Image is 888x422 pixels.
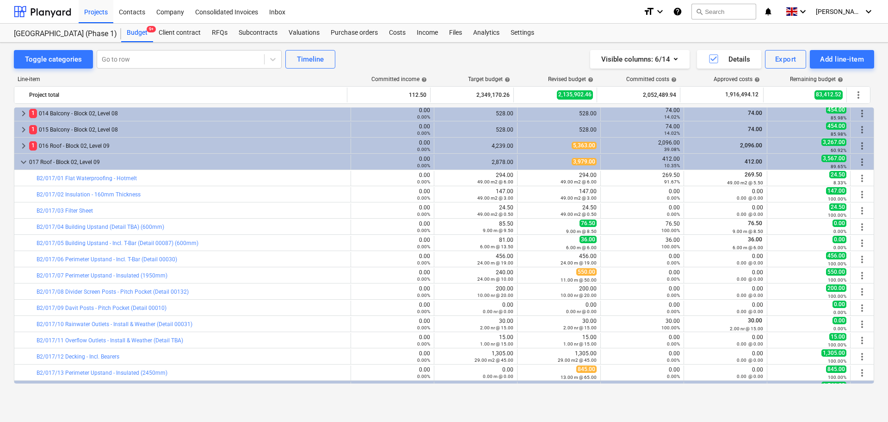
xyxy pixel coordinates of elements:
span: help [752,77,760,82]
span: help [419,77,427,82]
i: keyboard_arrow_down [797,6,808,17]
span: help [586,77,593,82]
span: 83,412.52 [814,90,843,99]
span: 2,135,902.46 [557,90,593,99]
button: Timeline [285,50,335,69]
a: Client contract [153,24,206,42]
i: format_size [643,6,654,17]
a: Purchase orders [325,24,383,42]
button: Toggle categories [14,50,93,69]
span: help [669,77,677,82]
span: 1,916,494.12 [724,91,759,99]
div: Project total [29,88,343,102]
div: Committed income [371,76,427,82]
div: [GEOGRAPHIC_DATA] (Phase 1) [14,29,110,39]
a: Budget9+ [121,24,153,42]
div: Target budget [468,76,510,82]
button: Add line-item [810,50,874,69]
span: 9+ [147,26,156,32]
div: Timeline [297,53,324,65]
div: Remaining budget [790,76,843,82]
i: keyboard_arrow_down [863,6,874,17]
div: Committed costs [626,76,677,82]
span: help [503,77,510,82]
div: Export [775,53,796,65]
i: keyboard_arrow_down [654,6,666,17]
div: Budget [121,24,153,42]
i: notifications [764,6,773,17]
a: Analytics [468,24,505,42]
div: Add line-item [820,53,864,65]
span: [PERSON_NAME] [816,8,862,15]
button: Search [691,4,756,19]
span: help [836,77,843,82]
button: Visible columns:6/14 [590,50,690,69]
a: Income [411,24,444,42]
div: Toggle categories [25,53,82,65]
div: 112.50 [351,88,426,102]
div: Details [708,53,750,65]
a: Costs [383,24,411,42]
i: Knowledge base [673,6,682,17]
a: Settings [505,24,540,42]
div: Line-item [14,76,348,82]
div: Visible columns : 6/14 [601,53,678,65]
a: Files [444,24,468,42]
div: 2,349,170.26 [434,88,510,102]
a: RFQs [206,24,233,42]
button: Details [697,50,761,69]
span: More actions [853,89,864,101]
a: Valuations [283,24,325,42]
div: Revised budget [548,76,593,82]
a: Subcontracts [233,24,283,42]
button: Export [765,50,807,69]
iframe: Chat Widget [842,378,888,422]
div: 2,052,489.94 [601,88,676,102]
div: Approved costs [714,76,760,82]
span: search [696,8,703,15]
